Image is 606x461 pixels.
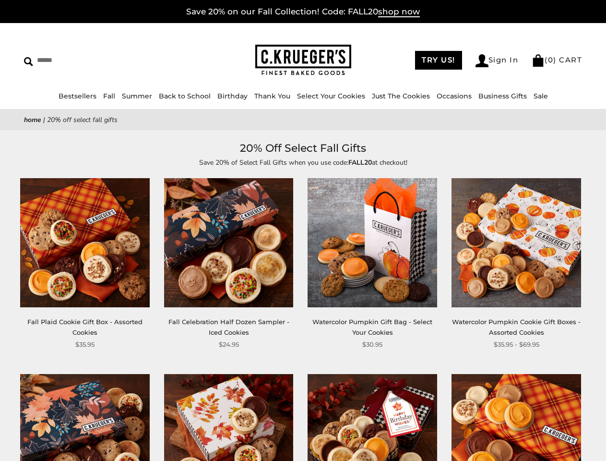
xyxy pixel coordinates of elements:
img: Watercolor Pumpkin Gift Bag - Select Your Cookies [308,178,437,308]
span: $30.95 [362,340,382,350]
a: Just The Cookies [372,92,430,100]
span: shop now [378,7,420,17]
h1: 20% Off Select Fall Gifts [38,140,568,157]
img: Fall Celebration Half Dozen Sampler - Iced Cookies [164,178,294,308]
a: Fall [103,92,115,100]
a: Home [24,115,41,124]
span: | [43,115,45,124]
a: Birthday [217,92,248,100]
a: Sale [534,92,548,100]
a: Back to School [159,92,211,100]
strong: FALL20 [348,158,372,167]
a: Occasions [437,92,472,100]
span: $35.95 - $69.95 [494,340,539,350]
a: Watercolor Pumpkin Cookie Gift Boxes - Assorted Cookies [452,318,581,336]
img: Account [475,54,488,67]
a: Sign In [475,54,519,67]
img: Search [24,57,33,66]
a: Bestsellers [59,92,96,100]
span: $35.95 [75,340,95,350]
a: Save 20% on our Fall Collection! Code: FALL20shop now [186,7,420,17]
a: Thank You [254,92,290,100]
a: Watercolor Pumpkin Gift Bag - Select Your Cookies [312,318,432,336]
a: (0) CART [532,55,582,64]
img: Watercolor Pumpkin Cookie Gift Boxes - Assorted Cookies [452,178,581,308]
p: Save 20% of Select Fall Gifts when you use code: at checkout! [83,157,524,168]
nav: breadcrumbs [24,114,582,125]
a: Summer [122,92,152,100]
img: Fall Plaid Cookie Gift Box - Assorted Cookies [20,178,150,308]
span: 20% Off Select Fall Gifts [47,115,118,124]
span: $24.95 [219,340,239,350]
a: Fall Plaid Cookie Gift Box - Assorted Cookies [27,318,143,336]
a: Business Gifts [478,92,527,100]
a: Fall Celebration Half Dozen Sampler - Iced Cookies [168,318,289,336]
input: Search [24,53,152,68]
img: C.KRUEGER'S [255,45,351,76]
img: Bag [532,54,545,67]
a: TRY US! [415,51,462,70]
a: Select Your Cookies [297,92,365,100]
span: 0 [548,55,554,64]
